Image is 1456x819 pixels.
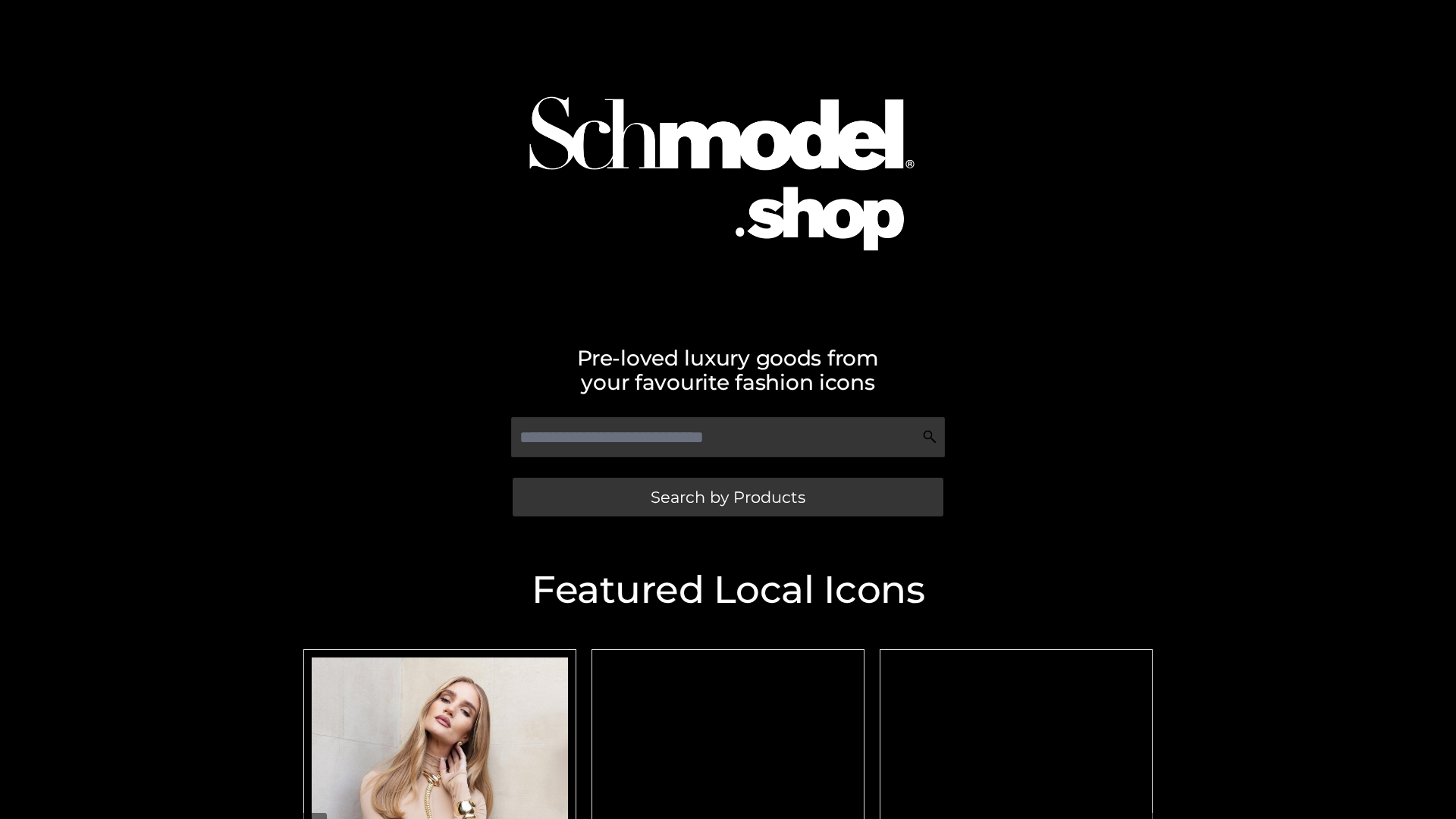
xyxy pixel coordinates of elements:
img: Search Icon [922,429,937,444]
h2: Pre-loved luxury goods from your favourite fashion icons [296,346,1160,394]
a: Search by Products [513,478,943,516]
span: Search by Products [651,489,805,505]
h2: Featured Local Icons​ [296,571,1160,609]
